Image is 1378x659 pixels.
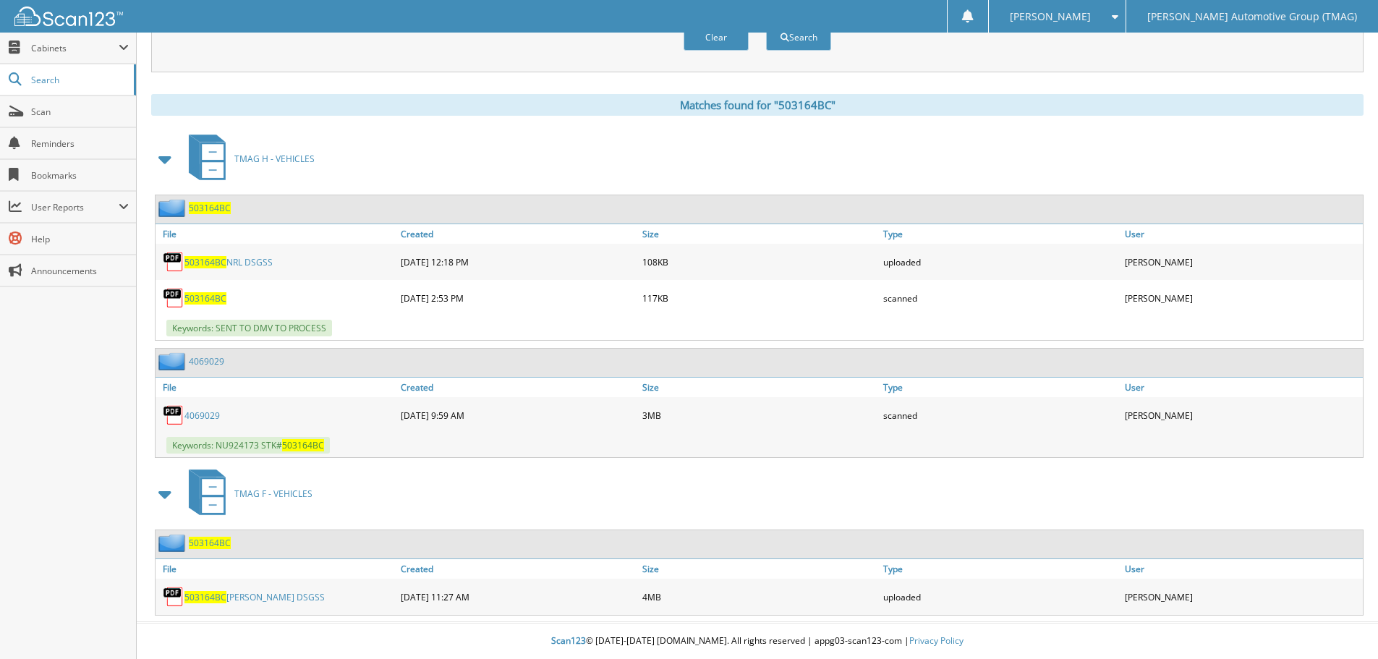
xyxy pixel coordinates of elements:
a: Type [880,378,1121,397]
span: Help [31,233,129,245]
a: Size [639,224,880,244]
span: Scan123 [551,634,586,647]
a: User [1121,378,1363,397]
a: File [156,224,397,244]
span: Cabinets [31,42,119,54]
button: Clear [684,24,749,51]
div: 4MB [639,582,880,611]
span: [PERSON_NAME] Automotive Group (TMAG) [1147,12,1357,21]
span: Reminders [31,137,129,150]
a: Type [880,559,1121,579]
div: uploaded [880,247,1121,276]
span: TMAG H - VEHICLES [234,153,315,165]
div: [DATE] 2:53 PM [397,284,639,313]
a: Created [397,559,639,579]
span: 503164BC [184,591,226,603]
div: Matches found for "503164BC" [151,94,1364,116]
iframe: Chat Widget [1306,590,1378,659]
div: [DATE] 9:59 AM [397,401,639,430]
span: Keywords: NU924173 STK# [166,437,330,454]
img: folder2.png [158,352,189,370]
button: Search [766,24,831,51]
span: [PERSON_NAME] [1010,12,1091,21]
a: Size [639,378,880,397]
span: Bookmarks [31,169,129,182]
div: [PERSON_NAME] [1121,401,1363,430]
div: © [DATE]-[DATE] [DOMAIN_NAME]. All rights reserved | appg03-scan123-com | [137,624,1378,659]
a: User [1121,559,1363,579]
span: User Reports [31,201,119,213]
span: Announcements [31,265,129,277]
a: Privacy Policy [909,634,964,647]
div: 108KB [639,247,880,276]
a: TMAG F - VEHICLES [180,465,312,522]
span: Keywords: SENT TO DMV TO PROCESS [166,320,332,336]
div: [PERSON_NAME] [1121,582,1363,611]
img: PDF.png [163,404,184,426]
a: 503164BC [189,537,231,549]
a: TMAG H - VEHICLES [180,130,315,187]
a: 503164BCNRL DSGSS [184,256,273,268]
span: TMAG F - VEHICLES [234,488,312,500]
a: Created [397,378,639,397]
img: PDF.png [163,287,184,309]
img: scan123-logo-white.svg [14,7,123,26]
a: 503164BC [184,292,226,305]
img: folder2.png [158,199,189,217]
div: uploaded [880,582,1121,611]
div: 117KB [639,284,880,313]
div: [DATE] 12:18 PM [397,247,639,276]
div: scanned [880,401,1121,430]
a: User [1121,224,1363,244]
span: Search [31,74,127,86]
a: File [156,378,397,397]
span: 503164BC [184,256,226,268]
a: 4069029 [184,409,220,422]
a: Created [397,224,639,244]
a: 503164BC[PERSON_NAME] DSGSS [184,591,325,603]
img: PDF.png [163,586,184,608]
div: scanned [880,284,1121,313]
span: 503164BC [282,439,324,451]
img: PDF.png [163,251,184,273]
a: 4069029 [189,355,224,367]
a: 503164BC [189,202,231,214]
span: Scan [31,106,129,118]
div: [PERSON_NAME] [1121,284,1363,313]
div: [PERSON_NAME] [1121,247,1363,276]
div: [DATE] 11:27 AM [397,582,639,611]
div: 3MB [639,401,880,430]
a: Type [880,224,1121,244]
img: folder2.png [158,534,189,552]
a: Size [639,559,880,579]
a: File [156,559,397,579]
